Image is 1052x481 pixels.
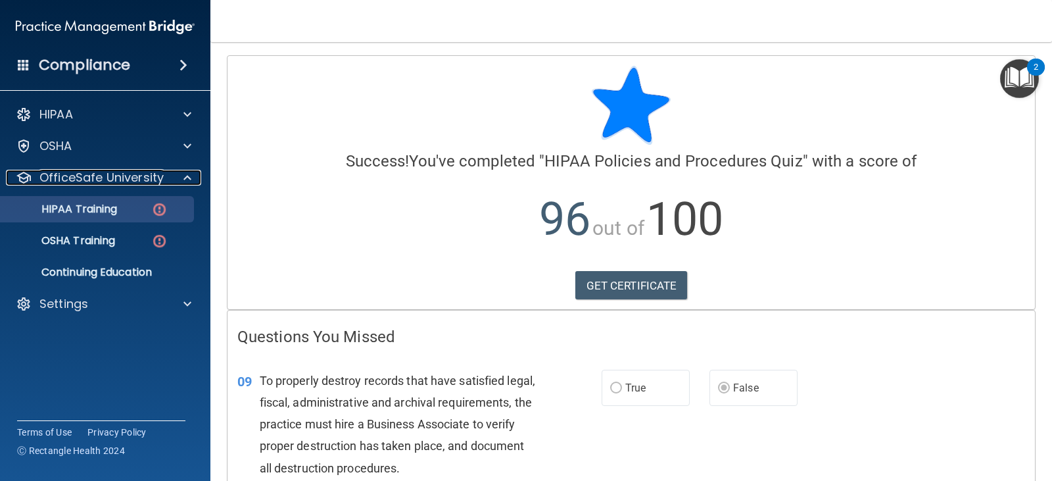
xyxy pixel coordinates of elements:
[16,107,191,122] a: HIPAA
[718,384,730,393] input: False
[237,374,252,390] span: 09
[151,201,168,218] img: danger-circle.6113f641.png
[544,152,802,170] span: HIPAA Policies and Procedures Quiz
[9,234,115,247] p: OSHA Training
[39,170,164,186] p: OfficeSafe University
[9,266,188,279] p: Continuing Education
[17,426,72,439] a: Terms of Use
[592,216,644,240] span: out of
[237,328,1025,345] h4: Questions You Missed
[39,107,73,122] p: HIPAA
[592,66,671,145] img: blue-star-rounded.9d042014.png
[1034,67,1038,84] div: 2
[986,396,1036,446] iframe: Drift Widget Chat Controller
[16,296,191,312] a: Settings
[39,296,88,312] p: Settings
[733,382,759,394] span: False
[539,192,590,246] span: 96
[575,271,688,300] a: GET CERTIFICATE
[17,444,125,457] span: Ⓒ Rectangle Health 2024
[625,382,646,394] span: True
[646,192,723,246] span: 100
[16,170,191,186] a: OfficeSafe University
[151,233,168,249] img: danger-circle.6113f641.png
[16,138,191,154] a: OSHA
[610,384,622,393] input: True
[1000,59,1039,98] button: Open Resource Center, 2 new notifications
[9,203,117,216] p: HIPAA Training
[87,426,147,439] a: Privacy Policy
[16,14,195,40] img: PMB logo
[237,153,1025,170] h4: You've completed " " with a score of
[260,374,535,475] span: To properly destroy records that have satisfied legal, fiscal, administrative and archival requir...
[39,138,72,154] p: OSHA
[346,152,410,170] span: Success!
[39,56,130,74] h4: Compliance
